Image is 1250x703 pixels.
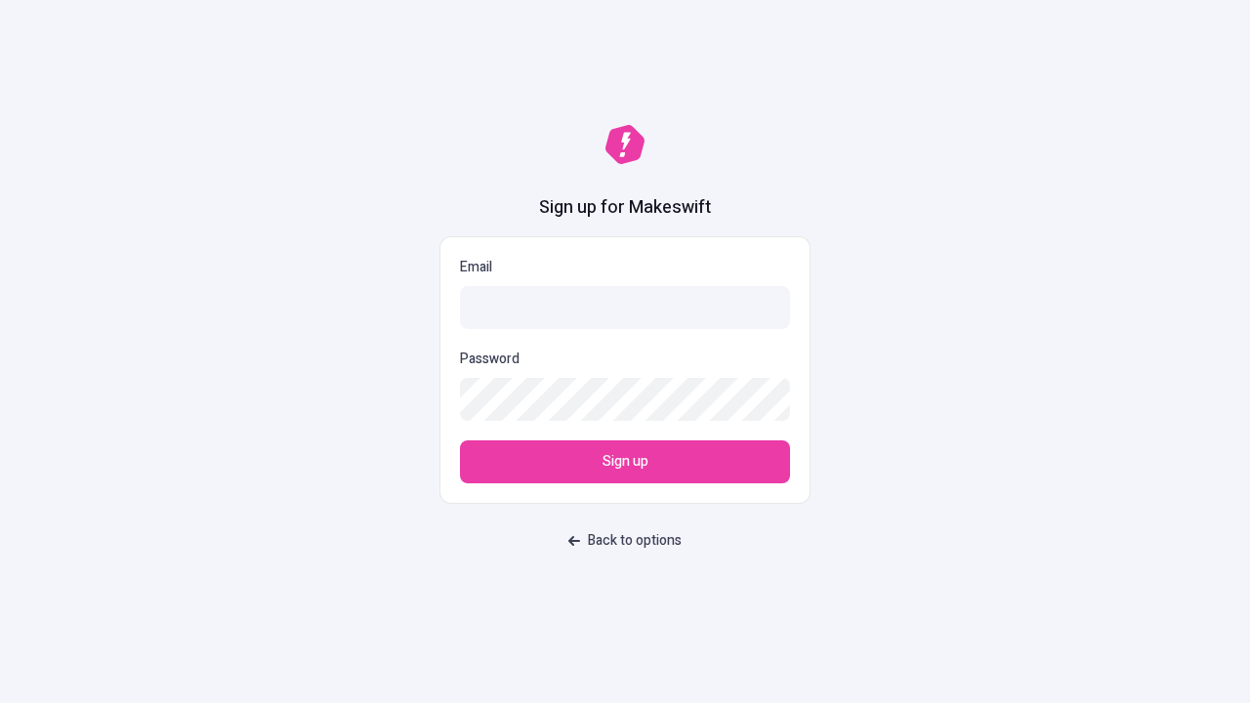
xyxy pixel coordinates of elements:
p: Password [460,349,520,370]
button: Back to options [557,523,693,558]
h1: Sign up for Makeswift [539,195,711,221]
p: Email [460,257,790,278]
button: Sign up [460,440,790,483]
span: Back to options [588,530,682,552]
span: Sign up [603,451,648,473]
input: Email [460,286,790,329]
